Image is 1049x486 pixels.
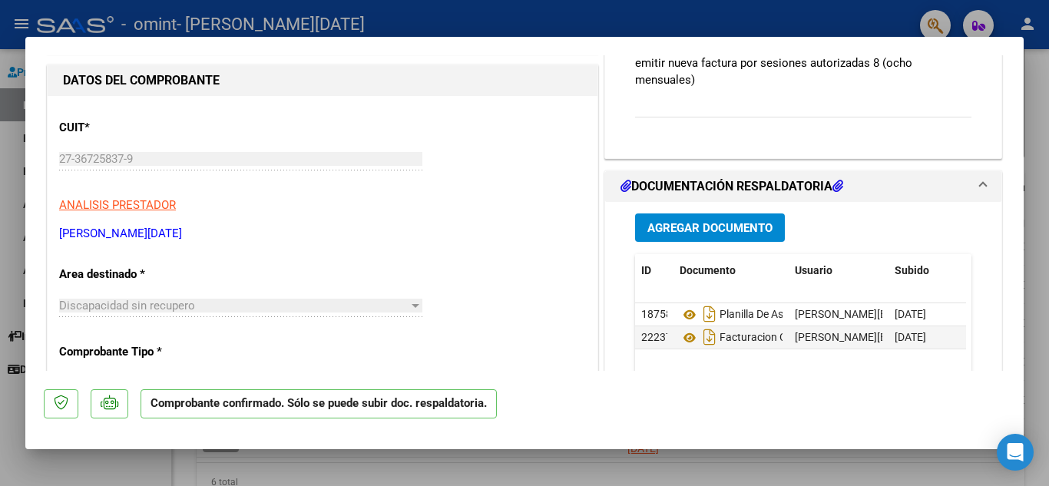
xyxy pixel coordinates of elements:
strong: DATOS DEL COMPROBANTE [63,73,220,88]
p: Comprobante Tipo * [59,343,217,361]
span: Agregar Documento [647,221,773,235]
h1: DOCUMENTACIÓN RESPALDATORIA [620,177,843,196]
p: Comprobante confirmado. Sólo se puede subir doc. respaldatoria. [141,389,497,419]
span: [DATE] [895,308,926,320]
datatable-header-cell: Documento [673,254,789,287]
span: Subido [895,264,929,276]
span: 18758 [641,308,672,320]
span: Planilla De Asistencia Julio [680,309,845,321]
span: 22237 [641,331,672,343]
button: Agregar Documento [635,213,785,242]
p: [PERSON_NAME][DATE] [59,225,586,243]
i: Descargar documento [700,302,720,326]
span: [DATE] [895,331,926,343]
mat-expansion-panel-header: DOCUMENTACIÓN RESPALDATORIA [605,171,1001,202]
span: Documento [680,264,736,276]
span: ID [641,264,651,276]
datatable-header-cell: Usuario [789,254,889,287]
span: ANALISIS PRESTADOR [59,198,176,212]
p: CUIT [59,119,217,137]
datatable-header-cell: Subido [889,254,965,287]
span: Discapacidad sin recupero [59,299,195,312]
datatable-header-cell: Acción [965,254,1042,287]
div: Open Intercom Messenger [997,434,1034,471]
i: Descargar documento [700,325,720,349]
span: Facturacion Corregida [680,332,826,344]
datatable-header-cell: ID [635,254,673,287]
span: Usuario [795,264,832,276]
p: Area destinado * [59,266,217,283]
p: Se rechaza factura por superar las sesiones autorizadas. anular y emitir nueva factura por sesion... [635,38,971,88]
